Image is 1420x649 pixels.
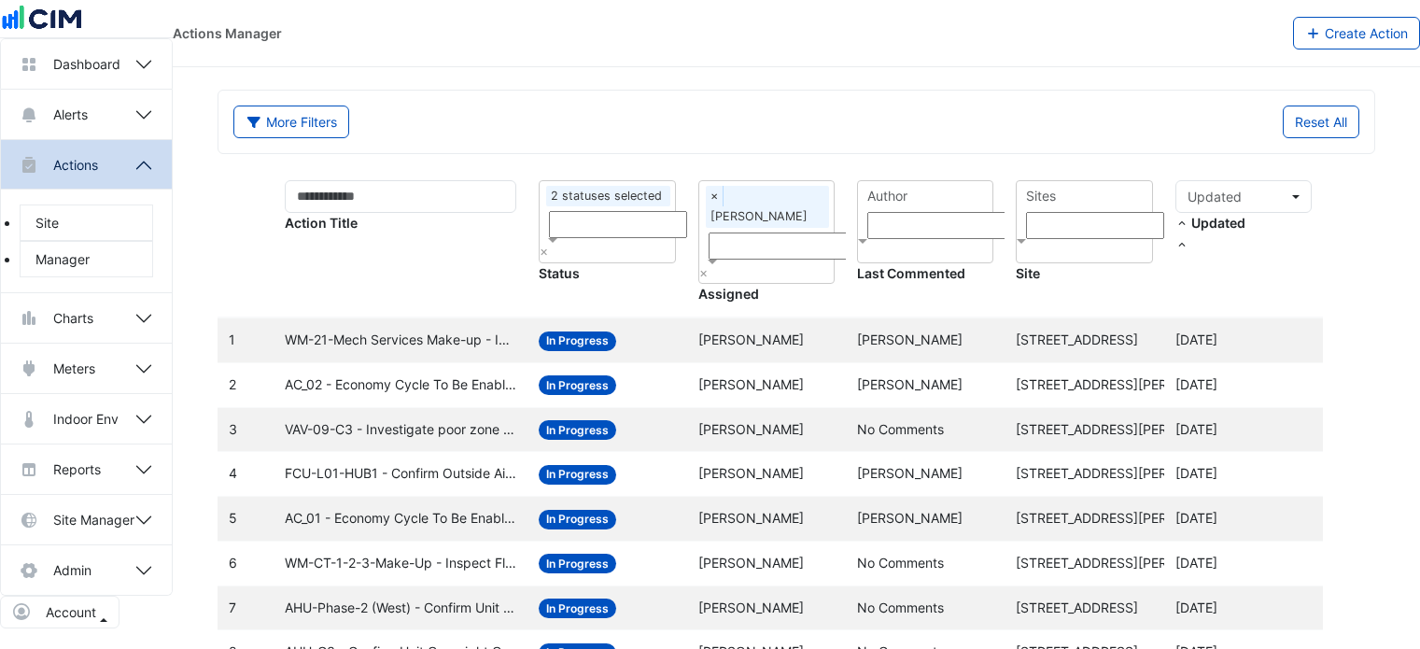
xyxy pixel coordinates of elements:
[698,510,804,526] span: [PERSON_NAME]
[1175,421,1217,437] span: 2025-06-13T11:25:09.982
[285,598,517,619] span: AHU-Phase-2 (West) - Confirm Unit Overnight Operation (Energy Waste)
[1016,376,1244,392] span: [STREET_ADDRESS][PERSON_NAME]
[857,421,944,437] span: No Comments
[1175,510,1217,526] span: 2025-06-24T11:11:44.184
[1175,555,1217,571] span: 2025-07-07T11:36:04.687
[229,421,237,437] span: 3
[285,330,517,351] span: WM-21-Mech Services Make-up - Inspect Flatlined Water Sub-Meter
[53,155,98,175] span: Actions
[1,39,172,89] button: Dashboard
[233,106,349,138] button: More Filters
[20,410,38,429] app-icon: Indoor Env
[1016,465,1244,481] span: [STREET_ADDRESS][PERSON_NAME]
[539,332,616,351] span: In Progress
[857,376,963,392] span: [PERSON_NAME]
[285,553,517,574] span: WM-CT-1-2-3-Make-Up - Inspect Flatlined Water Sub-Meter
[539,599,616,618] span: In Progress
[229,376,236,392] span: 2
[53,510,134,529] span: Site Manager
[1,344,172,393] button: Meters
[20,241,153,277] a: Manager
[229,555,237,571] span: 6
[1,293,172,343] button: Charts
[699,264,708,280] span: Clear
[539,465,616,485] span: In Progress
[857,332,963,347] span: [PERSON_NAME]
[1175,332,1217,347] span: 2025-05-29T13:25:07.245
[699,264,708,280] span: ×
[20,205,153,241] a: Site
[285,419,517,441] span: VAV-09-C3 - Investigate poor zone temp
[53,54,120,74] span: Dashboard
[1016,555,1244,571] span: [STREET_ADDRESS][PERSON_NAME]
[1,495,172,544] button: Site Manager
[1,444,172,494] button: Reports
[1191,215,1245,231] span: Updated
[1,140,172,190] button: Actions
[865,186,992,212] div: Author
[857,510,963,526] span: [PERSON_NAME]
[540,243,548,259] span: Clear
[20,561,38,580] app-icon: Admin
[857,265,965,281] span: Last Commented
[1175,180,1312,213] button: Updated
[1016,600,1138,615] span: [STREET_ADDRESS]
[546,186,667,206] span: 2 statuses selected
[1016,510,1244,526] span: [STREET_ADDRESS][PERSON_NAME]
[540,243,548,259] span: ×
[1016,332,1138,347] span: [STREET_ADDRESS]
[285,463,517,485] span: FCU-L01-HUB1 - Confirm Outside Air Damper Override Open (Energy Waste)
[698,286,759,302] span: Assigned
[698,376,804,392] span: [PERSON_NAME]
[46,602,96,622] span: Account
[20,156,38,175] app-icon: Actions
[53,308,93,328] span: Charts
[698,555,804,571] span: [PERSON_NAME]
[698,332,804,347] span: [PERSON_NAME]
[857,600,944,615] span: No Comments
[539,554,616,573] span: In Progress
[539,420,616,440] span: In Progress
[53,560,91,580] span: Admin
[539,375,616,395] span: In Progress
[706,186,724,206] span: ×
[1175,600,1217,615] span: 2025-07-08T20:28:49.435
[1283,106,1359,138] button: Reset All
[229,600,236,615] span: 7
[229,510,237,526] span: 5
[539,510,616,529] span: In Progress
[1175,465,1217,481] span: 2025-06-13T14:57:54.737
[53,409,119,429] span: Indoor Env
[173,23,282,43] div: Actions Manager
[706,206,812,227] span: [PERSON_NAME]
[698,421,804,437] span: [PERSON_NAME]
[229,332,235,347] span: 1
[53,459,101,479] span: Reports
[285,508,517,529] span: AC_01 - Economy Cycle To Be Enabled
[20,106,38,124] app-icon: Alerts
[20,309,38,328] app-icon: Charts
[698,600,804,615] span: [PERSON_NAME]
[1,190,172,292] div: Actions
[857,555,944,571] span: No Comments
[1023,186,1151,212] div: Sites
[285,374,517,396] span: AC_02 - Economy Cycle To Be Enabled
[1,545,172,595] button: Admin
[20,360,38,378] app-icon: Meters
[1188,189,1242,205] span: Updated
[53,105,88,124] span: Alerts
[539,265,580,281] span: Status
[1,394,172,444] button: Indoor Env
[1175,376,1217,392] span: 2025-05-30T08:58:35.259
[53,359,95,378] span: Meters
[857,465,963,481] span: [PERSON_NAME]
[1016,265,1040,281] span: Site
[20,460,38,479] app-icon: Reports
[20,55,38,74] app-icon: Dashboard
[698,465,804,481] span: [PERSON_NAME]
[229,465,237,481] span: 4
[285,215,358,231] span: Action Title
[1,90,172,139] button: Alerts
[20,511,38,529] app-icon: Site Manager
[1016,421,1244,437] span: [STREET_ADDRESS][PERSON_NAME]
